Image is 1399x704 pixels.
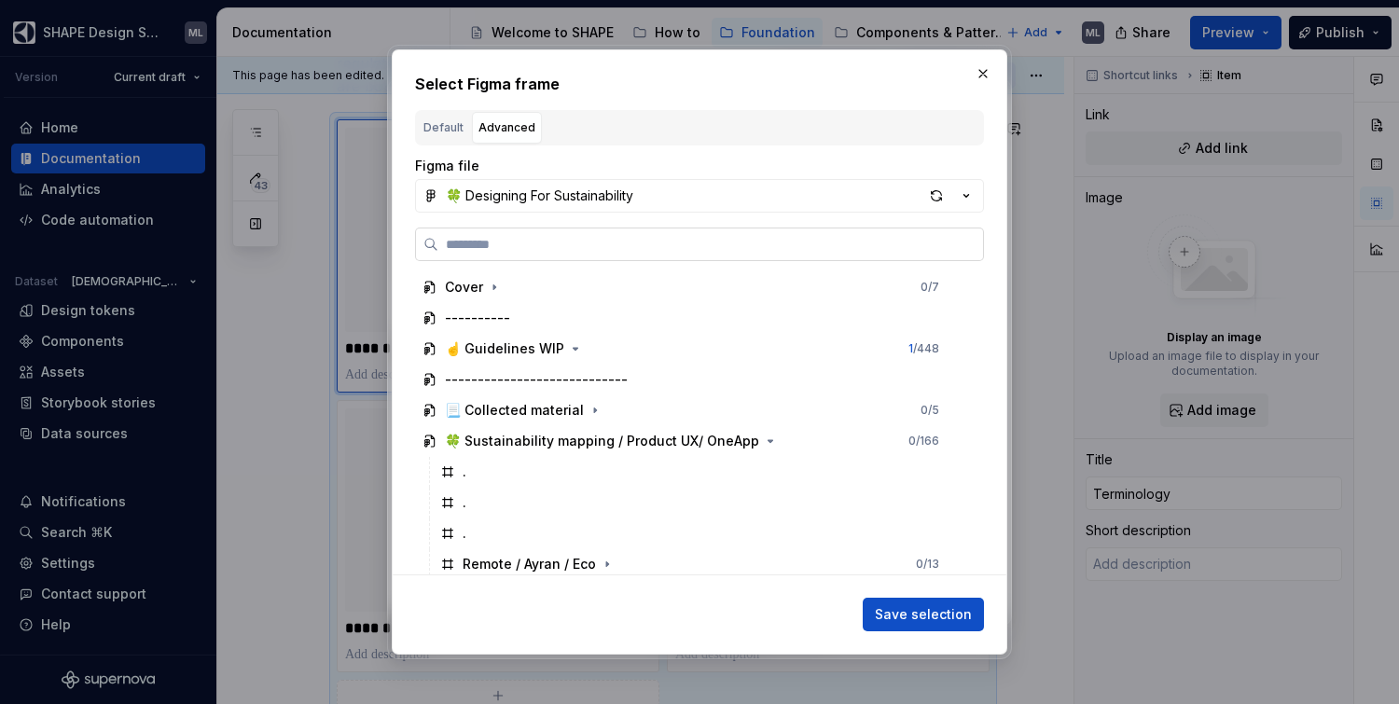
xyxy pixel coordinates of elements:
div: Advanced [478,118,535,137]
div: 📃 Collected material [445,401,584,420]
div: ---------------------------- [445,370,628,389]
div: ---------- [445,309,510,327]
div: ☝️ Guidelines WIP [445,339,564,358]
div: Remote / Ayran / Eco [463,555,596,573]
div: 🍀 Sustainability mapping / Product UX/ OneApp [445,432,759,450]
span: Save selection [875,605,972,624]
div: . [463,524,466,543]
div: . [463,493,466,512]
div: Default [423,118,464,137]
span: 1 [908,341,913,355]
div: . [463,462,466,481]
button: 🍀 Designing For Sustainability [415,179,984,213]
button: Save selection [863,598,984,631]
div: / 448 [908,341,939,356]
div: Cover [445,278,483,297]
div: 0 / 7 [921,280,939,295]
div: 0 / 13 [916,557,939,572]
label: Figma file [415,157,479,175]
div: 0 / 5 [921,403,939,418]
div: 0 / 166 [908,434,939,449]
h2: Select Figma frame [415,73,984,95]
div: 🍀 Designing For Sustainability [446,186,633,205]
